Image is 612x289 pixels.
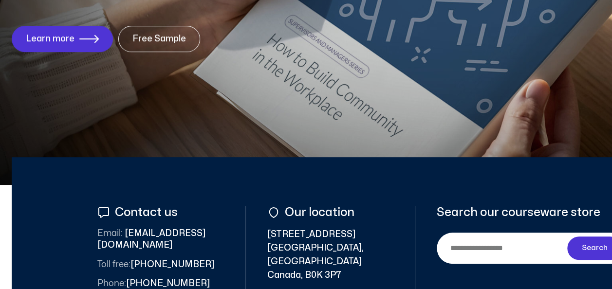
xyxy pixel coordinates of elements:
span: Free Sample [132,34,186,44]
a: Learn more [12,26,113,52]
span: Search our courseware store [437,206,600,219]
span: Phone: [97,279,126,288]
span: Toll free: [97,260,130,269]
span: [STREET_ADDRESS] [GEOGRAPHIC_DATA], [GEOGRAPHIC_DATA] Canada, B0K 3P7 [267,228,394,282]
span: Our location [282,206,354,219]
span: [PHONE_NUMBER] [97,259,214,271]
span: Contact us [112,206,178,219]
a: Free Sample [118,26,200,52]
span: [EMAIL_ADDRESS][DOMAIN_NAME] [97,228,224,251]
span: Email: [97,229,123,237]
span: Search [582,242,608,254]
span: Learn more [26,34,74,44]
